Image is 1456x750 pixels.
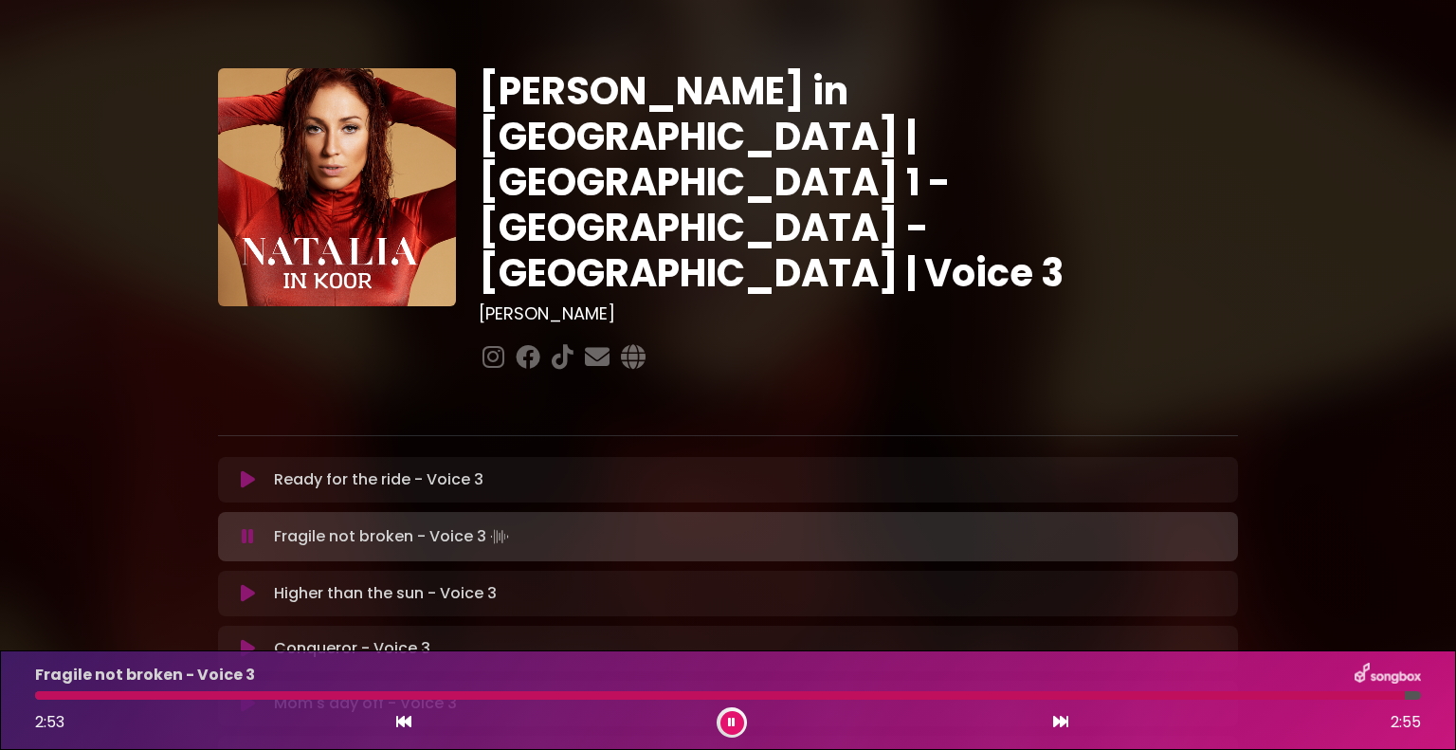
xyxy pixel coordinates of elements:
p: Ready for the ride - Voice 3 [274,468,483,491]
p: Conqueror - Voice 3 [274,637,430,660]
img: YTVS25JmS9CLUqXqkEhs [218,68,456,306]
span: 2:55 [1391,711,1421,734]
p: Higher than the sun - Voice 3 [274,582,497,605]
h1: [PERSON_NAME] in [GEOGRAPHIC_DATA] | [GEOGRAPHIC_DATA] 1 - [GEOGRAPHIC_DATA] - [GEOGRAPHIC_DATA] ... [479,68,1238,296]
img: songbox-logo-white.png [1355,663,1421,687]
p: Fragile not broken - Voice 3 [274,523,513,550]
h3: [PERSON_NAME] [479,303,1238,324]
img: waveform4.gif [486,523,513,550]
span: 2:53 [35,711,64,733]
p: Fragile not broken - Voice 3 [35,664,255,686]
